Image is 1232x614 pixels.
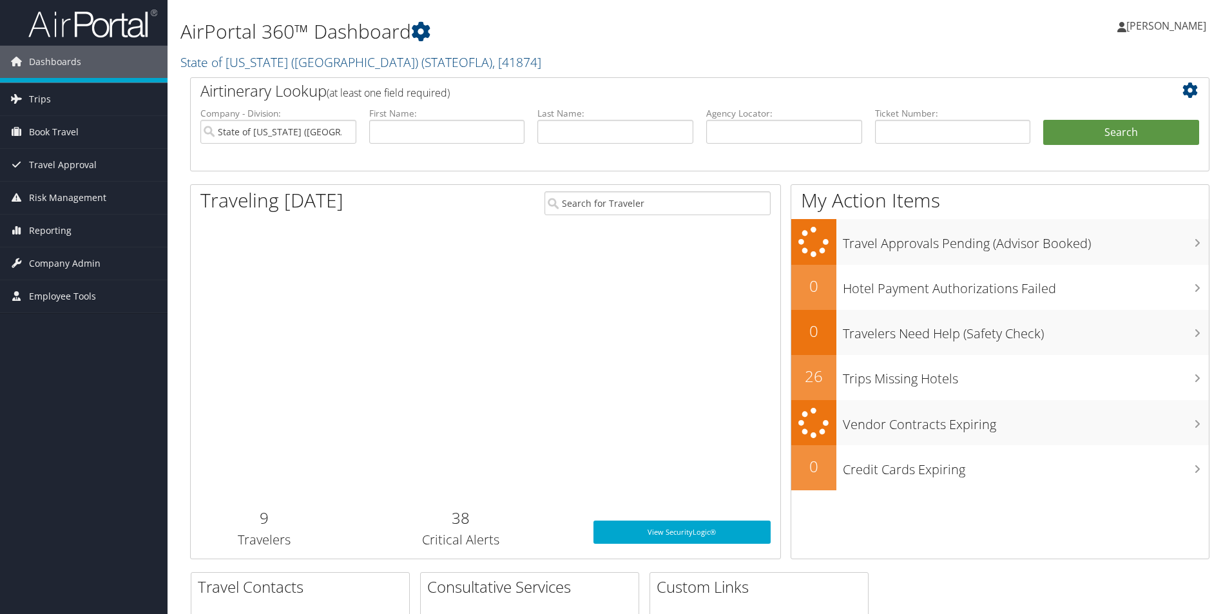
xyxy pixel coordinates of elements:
[843,318,1209,343] h3: Travelers Need Help (Safety Check)
[791,275,836,297] h2: 0
[29,116,79,148] span: Book Travel
[29,215,72,247] span: Reporting
[875,107,1031,120] label: Ticket Number:
[537,107,693,120] label: Last Name:
[29,182,106,214] span: Risk Management
[791,310,1209,355] a: 0Travelers Need Help (Safety Check)
[200,531,329,549] h3: Travelers
[1043,120,1199,146] button: Search
[791,265,1209,310] a: 0Hotel Payment Authorizations Failed
[28,8,157,39] img: airportal-logo.png
[706,107,862,120] label: Agency Locator:
[791,456,836,477] h2: 0
[29,280,96,312] span: Employee Tools
[427,576,639,598] h2: Consultative Services
[657,576,868,598] h2: Custom Links
[791,400,1209,446] a: Vendor Contracts Expiring
[180,18,873,45] h1: AirPortal 360™ Dashboard
[200,80,1114,102] h2: Airtinerary Lookup
[327,86,450,100] span: (at least one field required)
[421,53,492,71] span: ( STATEOFLA )
[593,521,771,544] a: View SecurityLogic®
[791,365,836,387] h2: 26
[29,247,101,280] span: Company Admin
[29,149,97,181] span: Travel Approval
[29,83,51,115] span: Trips
[791,355,1209,400] a: 26Trips Missing Hotels
[200,187,343,214] h1: Traveling [DATE]
[791,219,1209,265] a: Travel Approvals Pending (Advisor Booked)
[843,273,1209,298] h3: Hotel Payment Authorizations Failed
[544,191,771,215] input: Search for Traveler
[791,445,1209,490] a: 0Credit Cards Expiring
[198,576,409,598] h2: Travel Contacts
[843,454,1209,479] h3: Credit Cards Expiring
[29,46,81,78] span: Dashboards
[843,409,1209,434] h3: Vendor Contracts Expiring
[791,320,836,342] h2: 0
[492,53,541,71] span: , [ 41874 ]
[843,228,1209,253] h3: Travel Approvals Pending (Advisor Booked)
[1117,6,1219,45] a: [PERSON_NAME]
[200,507,329,529] h2: 9
[1126,19,1206,33] span: [PERSON_NAME]
[843,363,1209,388] h3: Trips Missing Hotels
[369,107,525,120] label: First Name:
[200,107,356,120] label: Company - Division:
[180,53,541,71] a: State of [US_STATE] ([GEOGRAPHIC_DATA])
[348,531,574,549] h3: Critical Alerts
[348,507,574,529] h2: 38
[791,187,1209,214] h1: My Action Items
